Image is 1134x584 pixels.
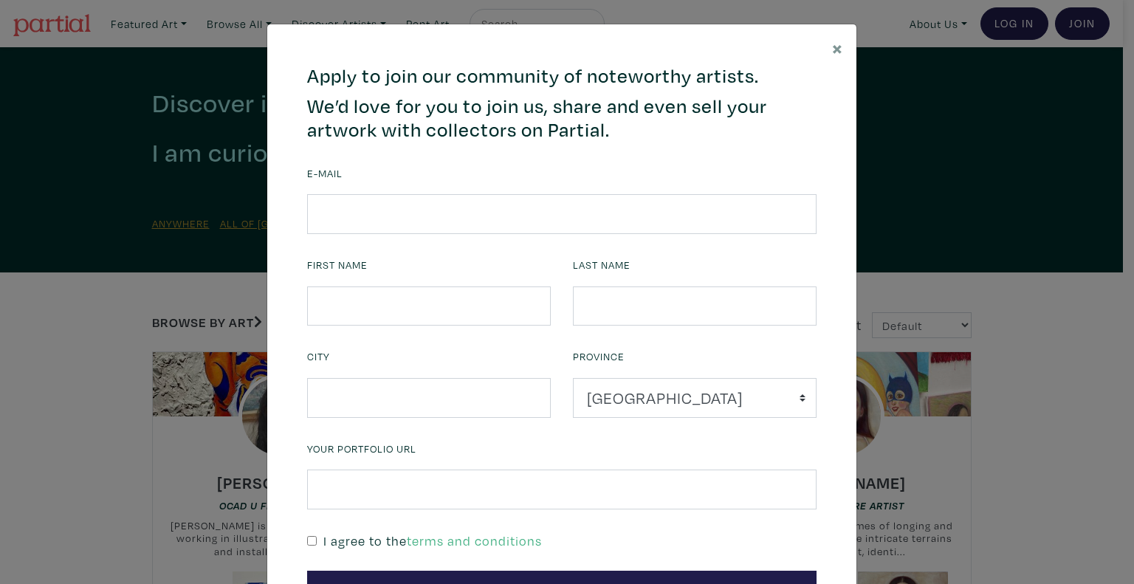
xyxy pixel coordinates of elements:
h4: Apply to join our community of noteworthy artists. [307,64,817,88]
a: terms and conditions [407,532,542,549]
p: I agree to the [323,531,542,551]
label: City [307,348,330,365]
label: Province [573,348,625,365]
label: Last Name [573,257,630,273]
button: Close [819,24,856,71]
span: × [832,35,843,61]
h4: We’d love for you to join us, share and even sell your artwork with collectors on Partial. [307,95,817,142]
label: First Name [307,257,368,273]
label: Your portfolio URL [307,441,416,457]
label: E-mail [307,165,343,182]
